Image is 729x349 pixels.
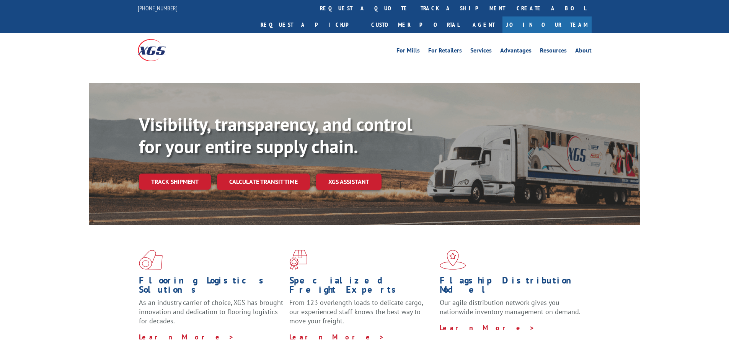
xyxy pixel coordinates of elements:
[440,250,466,270] img: xgs-icon-flagship-distribution-model-red
[217,174,310,190] a: Calculate transit time
[289,276,434,298] h1: Specialized Freight Experts
[316,174,382,190] a: XGS ASSISTANT
[502,16,592,33] a: Join Our Team
[139,250,163,270] img: xgs-icon-total-supply-chain-intelligence-red
[428,48,462,56] a: For Retailers
[440,323,535,332] a: Learn More >
[139,174,211,190] a: Track shipment
[255,16,365,33] a: Request a pickup
[139,333,234,341] a: Learn More >
[440,276,584,298] h1: Flagship Distribution Model
[139,112,412,158] b: Visibility, transparency, and control for your entire supply chain.
[139,298,283,325] span: As an industry carrier of choice, XGS has brought innovation and dedication to flooring logistics...
[540,48,567,56] a: Resources
[440,298,581,316] span: Our agile distribution network gives you nationwide inventory management on demand.
[289,298,434,332] p: From 123 overlength loads to delicate cargo, our experienced staff knows the best way to move you...
[500,48,532,56] a: Advantages
[575,48,592,56] a: About
[138,4,178,12] a: [PHONE_NUMBER]
[396,48,420,56] a: For Mills
[470,48,492,56] a: Services
[289,333,385,341] a: Learn More >
[289,250,307,270] img: xgs-icon-focused-on-flooring-red
[139,276,284,298] h1: Flooring Logistics Solutions
[365,16,465,33] a: Customer Portal
[465,16,502,33] a: Agent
